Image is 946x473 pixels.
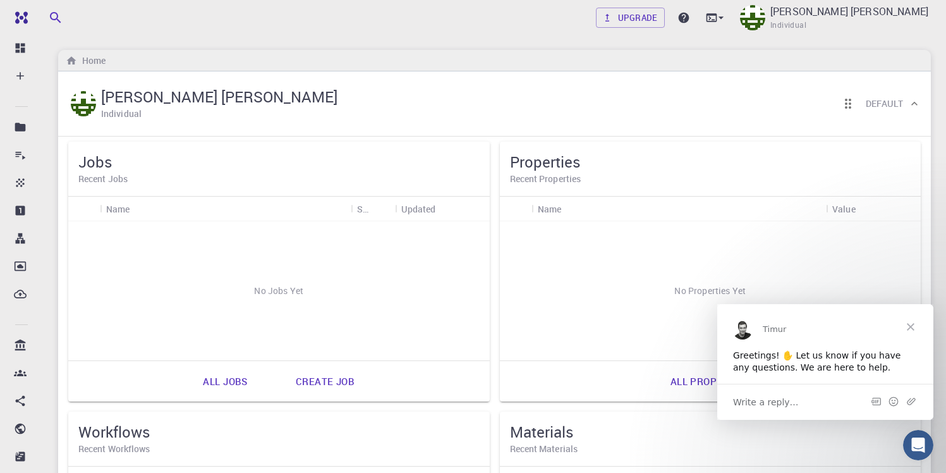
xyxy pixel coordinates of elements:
div: No Properties Yet [500,221,921,360]
button: Sort [130,199,150,219]
img: Luis Fernando Macas Ortega [740,5,765,30]
img: Luis Fernando Macas Ortega [71,91,96,116]
h5: Jobs [78,152,480,172]
iframe: Intercom live chat message [717,304,933,420]
button: Reorder cards [835,91,861,116]
div: Name [106,197,130,221]
h6: Recent Workflows [78,442,480,456]
div: Name [531,197,827,221]
a: All jobs [189,366,261,396]
a: Upgrade [596,8,665,28]
p: [PERSON_NAME] [PERSON_NAME] [770,4,928,19]
div: Value [826,197,921,221]
button: Sort [368,199,389,219]
h5: Materials [510,422,911,442]
h6: Home [77,54,106,68]
span: Individual [770,19,806,32]
button: Sort [561,199,581,219]
div: Luis Fernando Macas Ortega[PERSON_NAME] [PERSON_NAME]IndividualReorder cardsDefault [58,71,931,137]
div: Value [832,197,856,221]
h6: Individual [101,107,142,121]
h5: Properties [510,152,911,172]
h5: [PERSON_NAME] [PERSON_NAME] [101,87,337,107]
h5: Workflows [78,422,480,442]
a: All properties [657,366,764,396]
div: Updated [401,197,436,221]
h6: Default [866,97,903,111]
div: Name [100,197,351,221]
div: Status [351,197,395,221]
div: Icon [500,197,531,221]
a: Create job [282,366,368,396]
h6: Recent Properties [510,172,911,186]
nav: breadcrumb [63,54,108,68]
img: logo [10,11,28,24]
div: Updated [395,197,490,221]
h6: Recent Jobs [78,172,480,186]
div: Icon [68,197,100,221]
div: Name [538,197,562,221]
span: Soporte [27,9,71,20]
button: Sort [436,199,456,219]
h6: Recent Materials [510,442,911,456]
button: Sort [856,199,876,219]
div: No Jobs Yet [68,221,490,360]
div: Status [357,197,368,221]
iframe: Intercom live chat [903,430,933,460]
